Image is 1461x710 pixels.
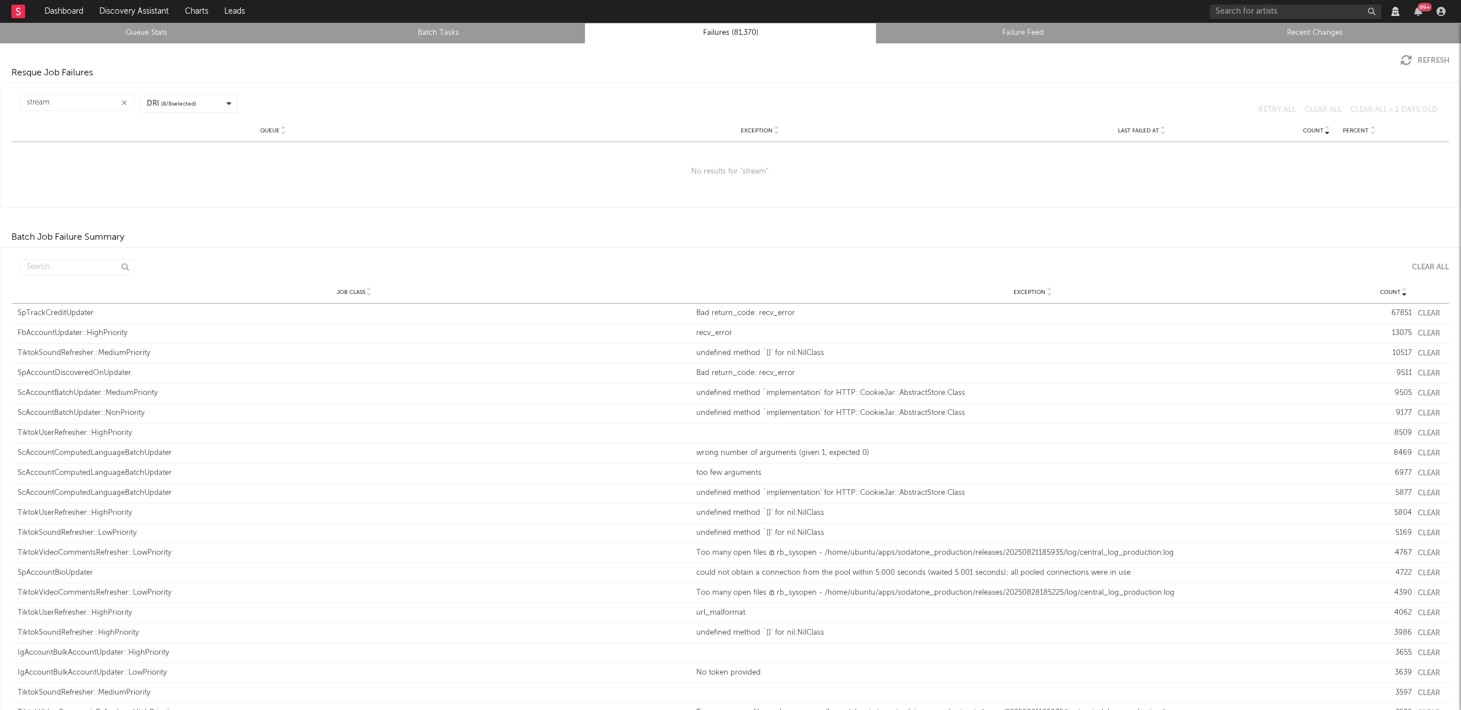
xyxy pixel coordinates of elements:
[1403,264,1449,271] button: Clear All
[18,667,691,679] div: IgAccountBulkAccountUpdater::LowPriority
[696,527,1369,539] div: undefined method `[]' for nil:NilClass
[1418,570,1440,577] button: Clear
[298,26,578,40] a: Batch Tasks
[1418,650,1440,657] button: Clear
[1418,3,1432,11] div: 99 +
[696,308,1369,319] div: Bad return_code: recv_error
[696,487,1369,499] div: undefined method `implementation' for HTTP::CookieJar::AbstractStore:Class
[1418,689,1440,697] button: Clear
[696,587,1369,599] div: Too many open files @ rb_sysopen - /home/ubuntu/apps/sodatone_production/releases/20250828185225/...
[696,507,1369,519] div: undefined method `[]' for nil:NilClass
[696,368,1369,379] div: Bad return_code: recv_error
[696,607,1369,619] div: url_malformat
[18,328,691,339] div: FbAccountUpdater::HighPriority
[12,142,1449,201] div: No results for " stream ".
[260,127,280,134] span: Queue
[337,289,365,296] span: Job Class
[1418,390,1440,397] button: Clear
[1375,687,1412,699] div: 3597
[1375,627,1412,639] div: 3986
[1418,350,1440,357] button: Clear
[11,231,124,244] div: Batch Job Failure Summary
[1375,348,1412,359] div: 10517
[1375,567,1412,579] div: 4722
[18,388,691,399] div: ScAccountBatchUpdater::MediumPriority
[1414,7,1422,16] button: 99+
[1375,507,1412,519] div: 5804
[1375,607,1412,619] div: 4062
[11,66,93,80] div: Resque Job Failures
[1418,490,1440,497] button: Clear
[1375,447,1412,459] div: 8469
[1305,106,1342,114] button: Clear All
[1418,630,1440,637] button: Clear
[1418,330,1440,337] button: Clear
[1014,289,1046,296] span: Exception
[18,547,691,559] div: TiktokVideoCommentsRefresher::LowPriority
[1375,587,1412,599] div: 4390
[18,527,691,539] div: TiktokSoundRefresher::LowPriority
[1418,450,1440,457] button: Clear
[1401,55,1450,66] button: Refresh
[18,607,691,619] div: TiktokUserRefresher::HighPriority
[1210,5,1381,19] input: Search for artists
[696,627,1369,639] div: undefined method `[]' for nil:NilClass
[696,667,1369,679] div: No token provided
[696,388,1369,399] div: undefined method `implementation' for HTTP::CookieJar::AbstractStore:Class
[1418,410,1440,417] button: Clear
[18,308,691,319] div: SpTrackCreditUpdater
[1418,590,1440,597] button: Clear
[1375,328,1412,339] div: 13075
[696,328,1369,339] div: recv_error
[18,567,691,579] div: SpAccountBioUpdater
[1258,106,1296,114] button: Retry All
[1375,467,1412,479] div: 6977
[18,467,691,479] div: ScAccountComputedLanguageBatchUpdater
[18,447,691,459] div: ScAccountComputedLanguageBatchUpdater
[1418,669,1440,677] button: Clear
[18,348,691,359] div: TiktokSoundRefresher::MediumPriority
[18,368,691,379] div: SpAccountDiscoveredOnUpdater
[696,408,1369,419] div: undefined method `implementation' for HTTP::CookieJar::AbstractStore:Class
[6,26,286,40] a: Queue Stats
[18,627,691,639] div: TiktokSoundRefresher::HighPriority
[18,487,691,499] div: ScAccountComputedLanguageBatchUpdater
[18,587,691,599] div: TiktokVideoCommentsRefresher::LowPriority
[1380,289,1401,296] span: Count
[1375,527,1412,539] div: 5169
[21,95,135,111] input: Search...
[1375,427,1412,439] div: 8509
[1375,368,1412,379] div: 9511
[1418,470,1440,477] button: Clear
[696,447,1369,459] div: wrong number of arguments (given 1, expected 0)
[1375,388,1412,399] div: 9505
[18,507,691,519] div: TiktokUserRefresher::HighPriority
[591,26,870,40] a: Failures (81,370)
[696,547,1369,559] div: Too many open files @ rb_sysopen - /home/ubuntu/apps/sodatone_production/releases/20250821185935/...
[18,647,691,659] div: IgAccountBulkAccountUpdater::HighPriority
[1418,370,1440,377] button: Clear
[18,687,691,699] div: TiktokSoundRefresher::MediumPriority
[1375,308,1412,319] div: 67851
[1375,547,1412,559] div: 4767
[18,427,691,439] div: TiktokUserRefresher::HighPriority
[18,408,691,419] div: ScAccountBatchUpdater::NonPriority
[696,467,1369,479] div: too few arguments
[1375,408,1412,419] div: 9177
[741,127,773,134] span: Exception
[1418,610,1440,617] button: Clear
[1418,310,1440,317] button: Clear
[1118,127,1159,134] span: Last Failed At
[1375,647,1412,659] div: 3655
[1175,26,1455,40] a: Recent Changes
[883,26,1163,40] a: Failure Feed
[1375,667,1412,679] div: 3639
[1418,550,1440,557] button: Clear
[1418,530,1440,537] button: Clear
[1412,264,1449,271] div: Clear All
[161,100,196,108] span: ( 8 / 8 selected)
[1375,487,1412,499] div: 5877
[696,348,1369,359] div: undefined method `[]' for nil:NilClass
[1418,510,1440,517] button: Clear
[21,259,135,275] input: Search...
